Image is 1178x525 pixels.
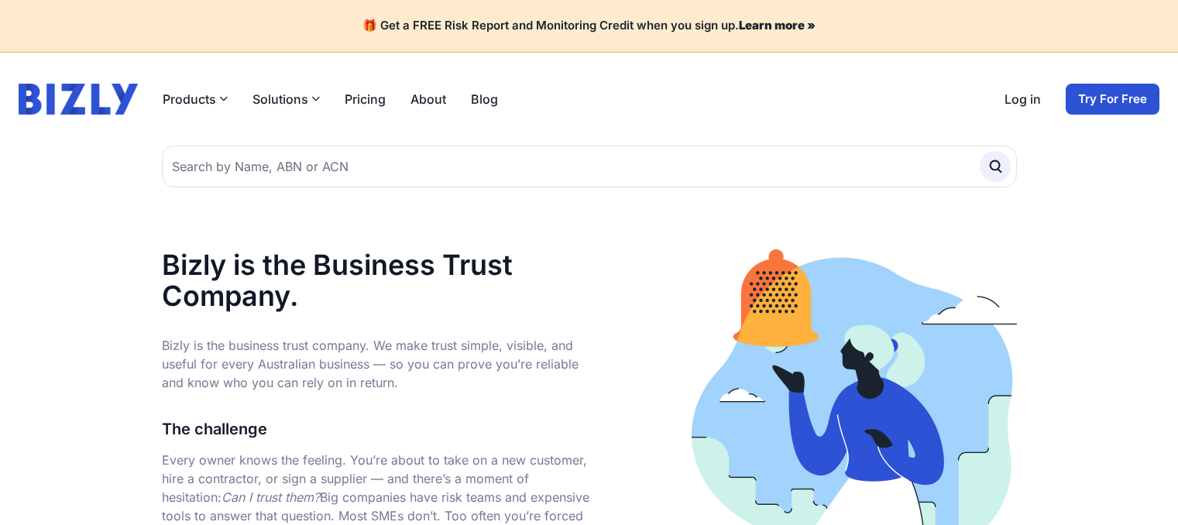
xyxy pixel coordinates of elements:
button: Solutions [252,90,320,108]
p: Bizly is the business trust company. We make trust simple, visible, and useful for every Australi... [162,336,589,392]
em: Can I trust them? [222,489,320,505]
a: Pricing [345,90,386,108]
a: About [410,90,446,108]
h4: 🎁 Get a FREE Risk Report and Monitoring Credit when you sign up. [19,19,1159,33]
a: Try For Free [1066,84,1159,115]
input: Search by Name, ABN or ACN [162,146,1017,187]
a: Log in [1005,90,1041,108]
h3: The challenge [162,417,589,441]
a: Learn more » [739,18,816,33]
h1: Bizly is the Business Trust Company. [162,249,589,311]
button: Products [163,90,228,108]
a: Blog [471,90,498,108]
